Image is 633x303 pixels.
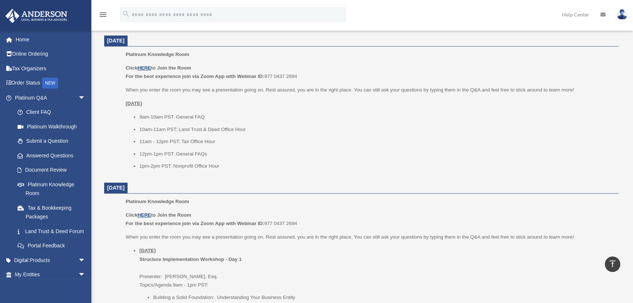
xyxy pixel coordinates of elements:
[99,10,107,19] i: menu
[10,239,96,253] a: Portal Feedback
[5,268,96,282] a: My Entitiesarrow_drop_down
[605,257,620,272] a: vertical_align_top
[139,162,613,171] li: 1pm-2pm PST: Nonprofit Office Hour
[139,248,156,253] u: [DATE]
[78,90,93,105] span: arrow_drop_down
[126,74,264,79] b: For the best experience join via Zoom App with Webinar ID:
[10,177,93,201] a: Platinum Knowledge Room
[122,10,130,18] i: search
[137,212,151,218] a: HERE
[126,211,613,228] p: 977 0437 2694
[5,32,96,47] a: Home
[10,105,96,120] a: Client FAQ
[139,150,613,158] li: 12pm-1pm PST: General FAQs
[126,65,191,71] b: Click to Join the Room
[42,78,58,89] div: NEW
[139,113,613,121] li: 9am-10am PST: General FAQ
[10,119,96,134] a: Platinum Walkthrough
[10,134,96,149] a: Submit a Question
[126,86,613,94] p: When you enter the room you may see a presentation going on. Rest assured, you are in the right p...
[107,38,125,44] span: [DATE]
[5,76,96,91] a: Order StatusNEW
[139,137,613,146] li: 11am - 12pm PST: Tax Office Hour
[139,125,613,134] li: 10am-11am PST: Land Trust & Deed Office Hour
[107,185,125,191] span: [DATE]
[5,47,96,61] a: Online Ordering
[126,199,189,204] span: Platinum Knowledge Room
[99,13,107,19] a: menu
[139,257,242,262] b: Structure Implementation Workshop - Day 1
[78,268,93,283] span: arrow_drop_down
[153,293,613,302] li: Building a Solid Foundation: Understanding Your Business Entity
[10,201,96,224] a: Tax & Bookkeeping Packages
[126,233,613,242] p: When you enter the room you may see a presentation going on. Rest assured, you are in the right p...
[5,90,96,105] a: Platinum Q&Aarrow_drop_down
[126,212,191,218] b: Click to Join the Room
[5,61,96,76] a: Tax Organizers
[126,52,189,57] span: Platinum Knowledge Room
[126,64,613,81] p: 977 0437 2694
[10,163,96,177] a: Document Review
[10,224,96,239] a: Land Trust & Deed Forum
[5,253,96,268] a: Digital Productsarrow_drop_down
[126,101,142,106] u: [DATE]
[126,221,264,226] b: For the best experience join via Zoom App with Webinar ID:
[78,253,93,268] span: arrow_drop_down
[608,259,617,268] i: vertical_align_top
[617,9,628,20] img: User Pic
[137,65,151,71] a: HERE
[10,148,96,163] a: Answered Questions
[3,9,69,23] img: Anderson Advisors Platinum Portal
